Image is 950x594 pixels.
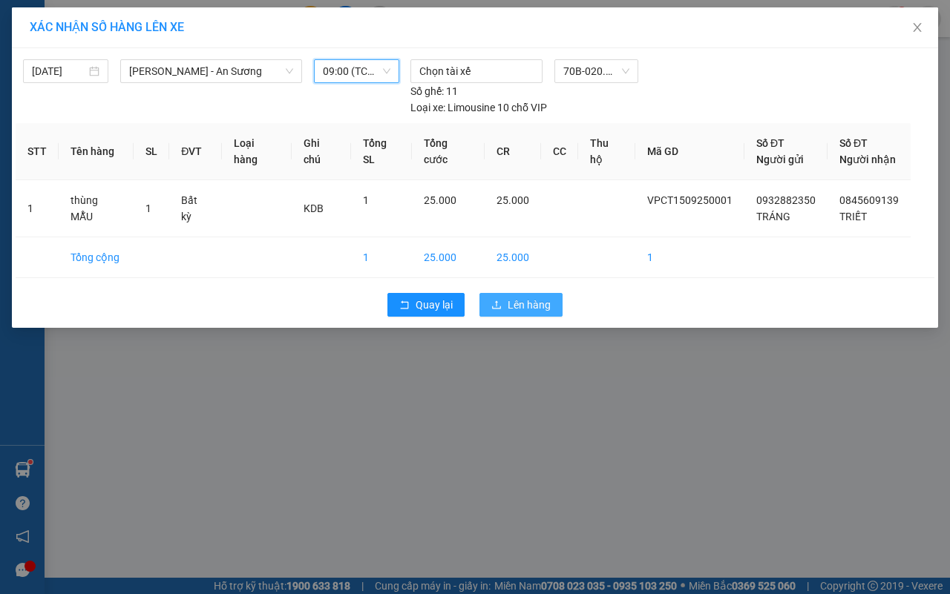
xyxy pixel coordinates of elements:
[578,123,635,180] th: Thu hộ
[647,194,733,206] span: VPCT1509250001
[145,202,151,214] span: 1
[839,137,868,149] span: Số ĐT
[169,180,222,237] td: Bất kỳ
[424,194,456,206] span: 25.000
[387,293,465,317] button: rollbackQuay lại
[351,237,413,278] td: 1
[399,300,410,311] span: rollback
[756,154,804,165] span: Người gửi
[30,20,184,34] span: XÁC NHẬN SỐ HÀNG LÊN XE
[897,7,938,49] button: Close
[911,22,923,33] span: close
[839,154,896,165] span: Người nhận
[541,123,578,180] th: CC
[756,194,816,206] span: 0932882350
[7,7,81,81] img: logo.jpg
[839,211,867,222] span: TRIẾT
[635,237,744,278] td: 1
[59,180,134,237] td: thùng MẪU
[323,60,390,82] span: 09:00 (TC) - 70B-020.87
[351,123,413,180] th: Tổng SL
[16,180,59,237] td: 1
[508,297,551,313] span: Lên hàng
[85,10,243,28] b: [GEOGRAPHIC_DATA]
[839,194,899,206] span: 0845609139
[410,99,445,116] span: Loại xe:
[491,300,502,311] span: upload
[16,123,59,180] th: STT
[32,63,86,79] input: 15/09/2025
[410,83,458,99] div: 11
[635,123,744,180] th: Mã GD
[485,237,541,278] td: 25.000
[59,123,134,180] th: Tên hàng
[134,123,169,180] th: SL
[756,211,790,222] span: TRÁNG
[292,123,350,180] th: Ghi chú
[129,60,293,82] span: Châu Thành - An Sương
[85,73,97,85] span: phone
[410,99,547,116] div: Limousine 10 chỗ VIP
[7,33,283,70] li: Bến xe [GEOGRAPHIC_DATA], 01 Võ Văn Truyện, KP 1, Phường 2
[304,202,324,214] span: KDB
[222,123,292,180] th: Loại hàng
[363,194,369,206] span: 1
[7,70,283,88] li: 19001152
[285,67,294,76] span: down
[7,110,247,135] b: GỬI : VP [PERSON_NAME]
[479,293,563,317] button: uploadLên hàng
[169,123,222,180] th: ĐVT
[497,194,529,206] span: 25.000
[412,123,485,180] th: Tổng cước
[485,123,541,180] th: CR
[416,297,453,313] span: Quay lại
[59,237,134,278] td: Tổng cộng
[412,237,485,278] td: 25.000
[563,60,629,82] span: 70B-020.87
[410,83,444,99] span: Số ghế:
[85,36,97,47] span: environment
[756,137,784,149] span: Số ĐT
